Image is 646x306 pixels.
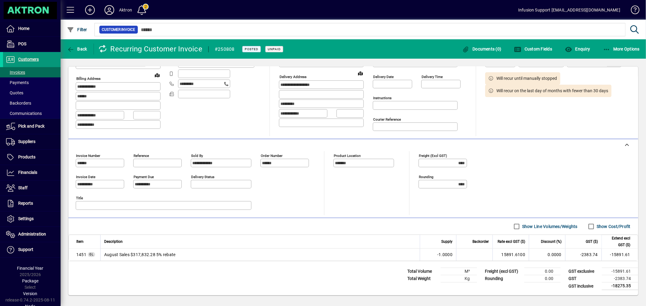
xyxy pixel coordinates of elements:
[18,41,26,46] span: POS
[18,170,37,175] span: Financials
[18,201,33,206] span: Reports
[18,185,28,190] span: Staff
[334,154,361,158] mat-label: Product location
[565,282,602,290] td: GST inclusive
[3,37,61,52] a: POS
[603,47,640,51] span: More Options
[245,47,258,51] span: Posted
[565,275,602,282] td: GST
[404,275,441,282] td: Total Weight
[3,88,61,98] a: Quotes
[356,68,365,78] a: View on map
[404,268,441,275] td: Total Volume
[565,249,601,261] td: -2383.74
[3,134,61,149] a: Suppliers
[437,252,452,258] span: -1.0000
[104,238,123,245] span: Description
[496,252,525,258] div: 15891.6100
[497,75,557,82] span: Will recur until manually stopped
[215,44,235,54] div: #250808
[462,47,502,51] span: Documents (0)
[134,154,149,158] mat-label: Reference
[65,24,89,35] button: Filter
[422,75,443,79] mat-label: Delivery time
[565,47,590,51] span: Enquiry
[261,154,283,158] mat-label: Order number
[461,44,503,54] button: Documents (0)
[67,47,87,51] span: Back
[65,44,89,54] button: Back
[191,175,214,179] mat-label: Delivery status
[521,223,578,229] label: Show Line Volumes/Weights
[67,27,87,32] span: Filter
[76,252,86,258] span: Oil Changes Rebate
[513,44,554,54] button: Custom Fields
[102,27,135,33] span: Customer Invoice
[373,75,394,79] mat-label: Delivery date
[76,154,100,158] mat-label: Invoice number
[17,266,44,271] span: Financial Year
[441,275,477,282] td: Kg
[18,216,34,221] span: Settings
[6,70,25,75] span: Invoices
[373,117,401,122] mat-label: Courier Reference
[497,88,608,94] span: Will recur on the last day of months with fewer than 30 days
[441,238,452,245] span: Supply
[6,80,29,85] span: Payments
[3,165,61,180] a: Financials
[482,268,524,275] td: Freight (excl GST)
[152,70,162,80] a: View on map
[529,249,565,261] td: 0.0000
[3,227,61,242] a: Administration
[626,1,638,21] a: Knowledge Base
[18,139,35,144] span: Suppliers
[602,282,638,290] td: -18275.35
[76,196,83,200] mat-label: Title
[3,150,61,165] a: Products
[89,253,94,256] span: GL
[134,175,154,179] mat-label: Payment due
[563,44,591,54] button: Enquiry
[18,247,33,252] span: Support
[419,154,447,158] mat-label: Freight (excl GST)
[18,155,35,159] span: Products
[104,252,176,258] span: August Sales $317,832.28 5% rebate
[565,268,602,275] td: GST exclusive
[524,268,561,275] td: 0.00
[472,238,489,245] span: Backorder
[602,275,638,282] td: -2383.74
[514,47,552,51] span: Custom Fields
[3,181,61,196] a: Staff
[3,108,61,119] a: Communications
[373,96,392,100] mat-label: Instructions
[6,111,42,116] span: Communications
[268,47,281,51] span: Unpaid
[482,275,524,282] td: Rounding
[18,57,39,62] span: Customers
[586,238,598,245] span: GST ($)
[6,101,31,106] span: Backorders
[595,223,631,229] label: Show Cost/Profit
[3,119,61,134] a: Pick and Pack
[419,175,433,179] mat-label: Rounding
[518,5,620,15] div: Infusion Support [EMAIL_ADDRESS][DOMAIN_NAME]
[18,26,29,31] span: Home
[3,77,61,88] a: Payments
[119,5,132,15] div: Aktron
[100,5,119,15] button: Profile
[3,196,61,211] a: Reports
[76,238,84,245] span: Item
[18,232,46,236] span: Administration
[524,275,561,282] td: 0.00
[61,44,94,54] app-page-header-button: Back
[602,268,638,275] td: -15891.61
[22,278,38,283] span: Package
[605,235,630,248] span: Extend excl GST ($)
[23,291,38,296] span: Version
[6,90,23,95] span: Quotes
[191,154,203,158] mat-label: Sold by
[3,98,61,108] a: Backorders
[3,242,61,257] a: Support
[80,5,100,15] button: Add
[498,238,525,245] span: Rate excl GST ($)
